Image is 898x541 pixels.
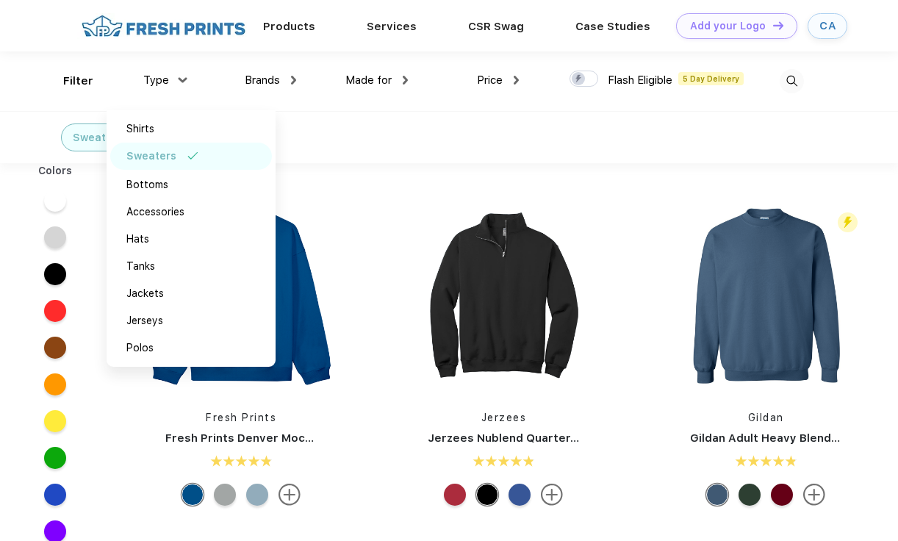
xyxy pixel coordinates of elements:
span: Price [477,74,503,87]
div: Hats [126,232,149,247]
img: dropdown.png [178,77,187,82]
img: more.svg [279,484,301,506]
div: Colors [27,163,84,179]
div: Polos [126,340,154,356]
div: Heathered Grey [214,484,236,506]
img: fo%20logo%202.webp [77,13,250,39]
div: Accessories [126,204,184,220]
div: Sweaters [73,130,123,146]
div: Jerseys [126,313,163,329]
a: Products [263,20,315,33]
div: True Red [444,484,466,506]
img: desktop_search.svg [780,69,804,93]
div: Shirts [126,121,154,137]
span: Type [143,74,169,87]
a: CA [808,13,847,39]
div: CA [819,20,836,32]
a: Gildan [748,412,784,423]
img: more.svg [803,484,825,506]
div: Hth Sp Drk Green [739,484,761,506]
img: flash_active_toggle.svg [838,212,858,232]
a: Fresh Prints Denver Mock Neck Heavyweight Sweatshirt [165,431,484,445]
div: Royal Blue [182,484,204,506]
img: more.svg [541,484,563,506]
div: Add your Logo [690,20,766,32]
span: Made for [345,74,392,87]
img: dropdown.png [291,76,296,85]
span: Flash Eligible [608,74,672,87]
span: 5 Day Delivery [678,72,744,85]
img: func=resize&h=266 [668,200,863,395]
div: Jackets [126,286,164,301]
div: Slate Blue [246,484,268,506]
a: Jerzees Nublend Quarter-Zip Cadet Collar Sweatshirt [428,431,731,445]
div: Filter [63,73,93,90]
img: dropdown.png [403,76,408,85]
div: Bottoms [126,177,168,193]
div: Royal [509,484,531,506]
div: Indigo Blue [706,484,728,506]
div: Black [476,484,498,506]
img: filter_selected.svg [187,152,198,160]
a: Jerzees [481,412,527,423]
div: Sweaters [126,148,176,164]
div: Cardinal Red [771,484,793,506]
img: dropdown.png [514,76,519,85]
a: Fresh Prints [206,412,276,423]
img: DT [773,21,783,29]
div: Tanks [126,259,155,274]
img: func=resize&h=266 [406,200,601,395]
span: Brands [245,74,280,87]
